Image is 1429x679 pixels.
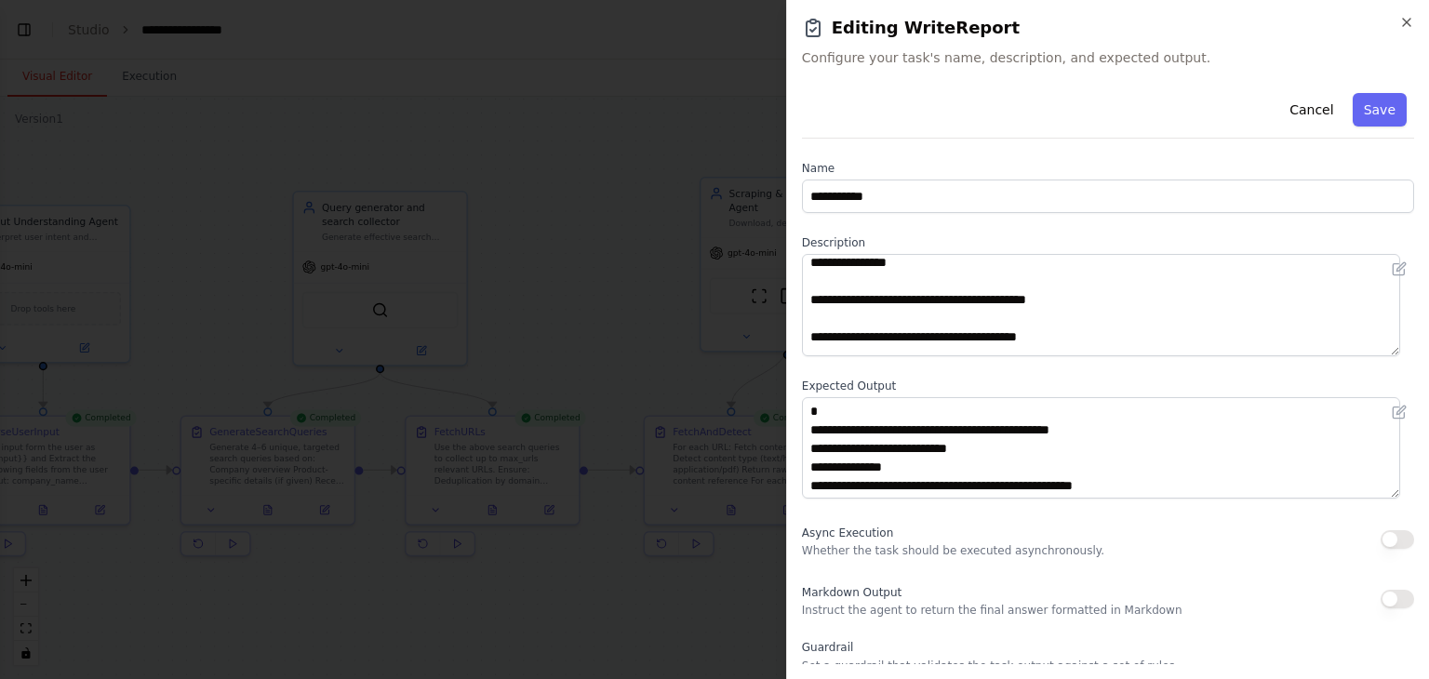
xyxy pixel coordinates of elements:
[802,15,1414,41] h2: Editing WriteReport
[802,640,1414,655] label: Guardrail
[1353,93,1407,126] button: Save
[802,161,1414,176] label: Name
[802,526,893,539] span: Async Execution
[802,48,1414,67] span: Configure your task's name, description, and expected output.
[802,659,1414,673] p: Set a guardrail that validates the task output against a set of rules.
[802,235,1414,250] label: Description
[802,379,1414,393] label: Expected Output
[1278,93,1344,126] button: Cancel
[802,586,901,599] span: Markdown Output
[1388,401,1410,423] button: Open in editor
[802,603,1182,618] p: Instruct the agent to return the final answer formatted in Markdown
[1388,258,1410,280] button: Open in editor
[802,543,1104,558] p: Whether the task should be executed asynchronously.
